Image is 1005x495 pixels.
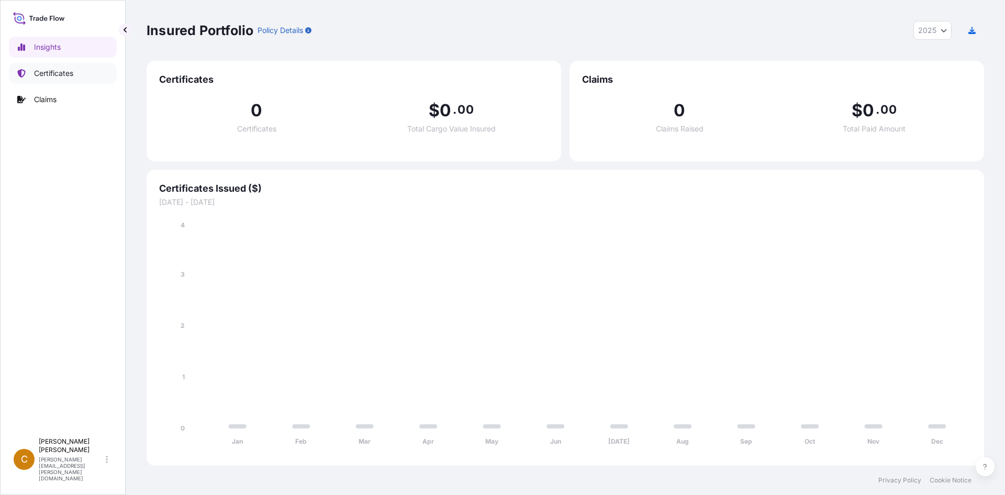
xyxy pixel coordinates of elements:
[429,102,440,119] span: $
[147,22,253,39] p: Insured Portfolio
[422,437,434,445] tspan: Apr
[550,437,561,445] tspan: Jun
[39,456,104,481] p: [PERSON_NAME][EMAIL_ADDRESS][PERSON_NAME][DOMAIN_NAME]
[863,102,874,119] span: 0
[876,105,879,114] span: .
[9,37,117,58] a: Insights
[159,197,971,207] span: [DATE] - [DATE]
[843,125,906,133] span: Total Paid Amount
[9,63,117,84] a: Certificates
[181,221,185,229] tspan: 4
[878,476,921,485] a: Privacy Policy
[237,125,276,133] span: Certificates
[34,42,61,52] p: Insights
[931,437,943,445] tspan: Dec
[582,73,971,86] span: Claims
[453,105,456,114] span: .
[407,125,496,133] span: Total Cargo Value Insured
[181,270,185,278] tspan: 3
[9,89,117,110] a: Claims
[930,476,971,485] a: Cookie Notice
[852,102,863,119] span: $
[295,437,307,445] tspan: Feb
[39,437,104,454] p: [PERSON_NAME] [PERSON_NAME]
[656,125,703,133] span: Claims Raised
[485,437,499,445] tspan: May
[608,437,630,445] tspan: [DATE]
[232,437,243,445] tspan: Jan
[251,102,262,119] span: 0
[880,105,896,114] span: 00
[359,437,371,445] tspan: Mar
[440,102,451,119] span: 0
[159,73,549,86] span: Certificates
[867,437,880,445] tspan: Nov
[918,25,936,36] span: 2025
[674,102,685,119] span: 0
[21,454,28,465] span: C
[159,182,971,195] span: Certificates Issued ($)
[457,105,473,114] span: 00
[913,21,952,40] button: Year Selector
[181,322,185,329] tspan: 2
[34,94,57,105] p: Claims
[805,437,816,445] tspan: Oct
[740,437,752,445] tspan: Sep
[34,68,73,79] p: Certificates
[258,25,303,36] p: Policy Details
[182,373,185,381] tspan: 1
[181,424,185,432] tspan: 0
[676,437,689,445] tspan: Aug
